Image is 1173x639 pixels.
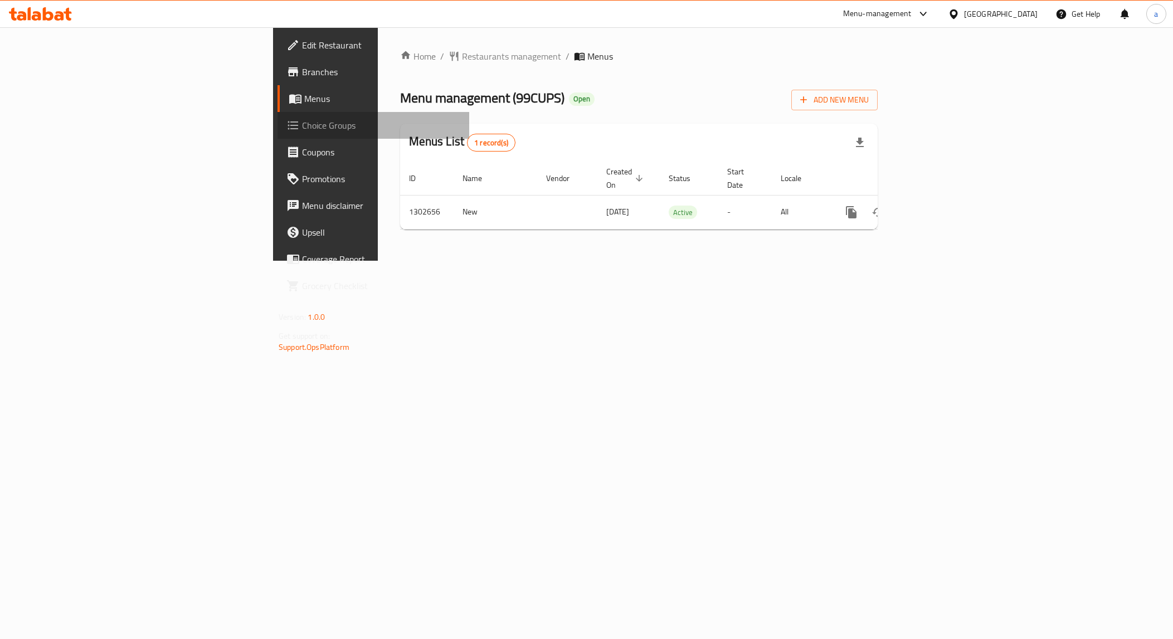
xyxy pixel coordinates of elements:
span: Menus [304,92,460,105]
nav: breadcrumb [400,50,878,63]
span: Name [463,172,497,185]
td: All [772,195,829,229]
span: Grocery Checklist [302,279,460,292]
span: Version: [279,310,306,324]
span: Menus [587,50,613,63]
span: Branches [302,65,460,79]
span: Add New Menu [800,93,869,107]
a: Edit Restaurant [278,32,469,58]
span: Menu disclaimer [302,199,460,212]
span: [DATE] [606,204,629,219]
span: Choice Groups [302,119,460,132]
table: enhanced table [400,162,954,230]
th: Actions [829,162,954,196]
td: - [718,195,772,229]
a: Branches [278,58,469,85]
span: Edit Restaurant [302,38,460,52]
a: Grocery Checklist [278,272,469,299]
a: Support.OpsPlatform [279,340,349,354]
span: Active [669,206,697,219]
span: Locale [781,172,816,185]
span: Menu management ( 99CUPS ) [400,85,564,110]
span: 1.0.0 [308,310,325,324]
span: Upsell [302,226,460,239]
span: Open [569,94,595,104]
a: Promotions [278,165,469,192]
a: Coverage Report [278,246,469,272]
a: Menu disclaimer [278,192,469,219]
span: Restaurants management [462,50,561,63]
span: Start Date [727,165,758,192]
button: Change Status [865,199,892,226]
span: Coupons [302,145,460,159]
li: / [566,50,570,63]
h2: Menus List [409,133,515,152]
div: Export file [846,129,873,156]
span: 1 record(s) [468,138,515,148]
div: Open [569,92,595,106]
span: ID [409,172,430,185]
td: New [454,195,537,229]
span: Status [669,172,705,185]
button: more [838,199,865,226]
span: Promotions [302,172,460,186]
span: Vendor [546,172,584,185]
div: Menu-management [843,7,912,21]
span: Get support on: [279,329,330,343]
a: Restaurants management [449,50,561,63]
span: Created On [606,165,646,192]
a: Coupons [278,139,469,165]
div: Total records count [467,134,515,152]
span: Coverage Report [302,252,460,266]
span: a [1154,8,1158,20]
button: Add New Menu [791,90,878,110]
a: Menus [278,85,469,112]
a: Upsell [278,219,469,246]
div: [GEOGRAPHIC_DATA] [964,8,1038,20]
a: Choice Groups [278,112,469,139]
